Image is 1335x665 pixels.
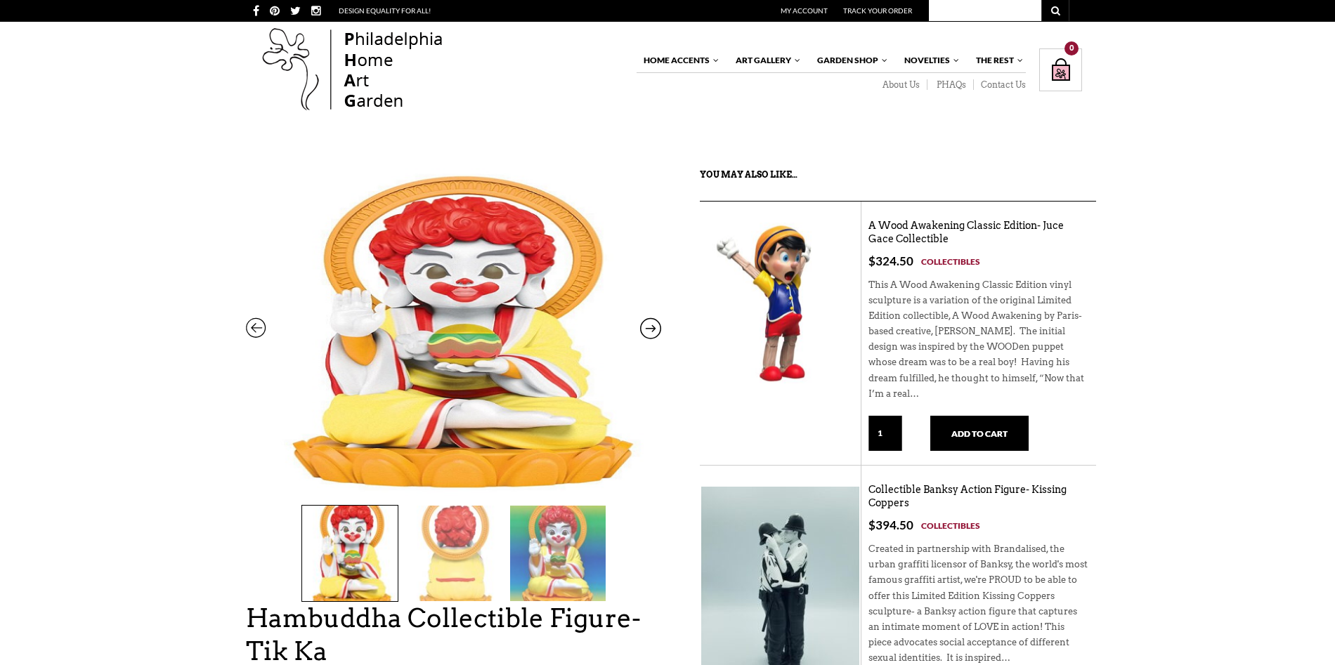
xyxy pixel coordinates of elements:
[868,518,913,532] bdi: 394.50
[921,518,980,533] a: Collectibles
[843,6,912,15] a: Track Your Order
[921,254,980,269] a: Collectibles
[810,48,889,72] a: Garden Shop
[868,254,875,268] span: $
[729,48,802,72] a: Art Gallery
[1064,41,1079,55] div: 0
[873,79,927,91] a: About Us
[897,48,960,72] a: Novelties
[974,79,1026,91] a: Contact Us
[868,484,1067,510] a: Collectible Banksy Action Figure- Kissing Coppers
[637,48,720,72] a: Home Accents
[868,518,875,532] span: $
[781,6,828,15] a: My Account
[868,416,902,451] input: Qty
[969,48,1024,72] a: The Rest
[868,220,1064,246] a: A Wood Awakening Classic Edition- Juce Gace Collectible
[930,416,1029,451] button: Add to cart
[868,269,1089,416] div: This A Wood Awakening Classic Edition vinyl sculpture is a variation of the original Limited Edit...
[868,254,913,268] bdi: 324.50
[700,169,797,180] strong: You may also like…
[927,79,974,91] a: PHAQs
